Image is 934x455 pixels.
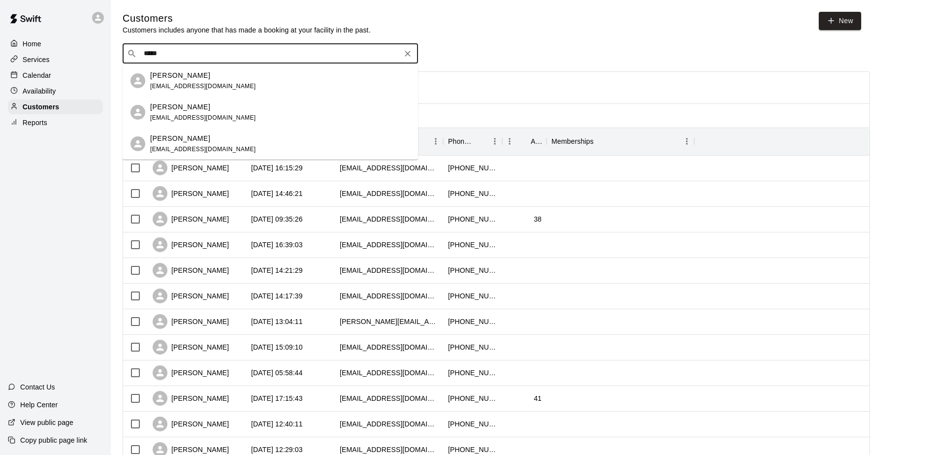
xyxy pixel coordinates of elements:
div: +18589457085 [448,240,497,250]
button: Menu [502,134,517,149]
div: 2025-09-10 05:58:44 [251,368,303,378]
a: Customers [8,99,103,114]
div: kellyr280@gmail.com [340,214,438,224]
div: brianprager@yahoo.com [340,240,438,250]
div: [PERSON_NAME] [153,417,229,431]
button: Clear [401,47,415,61]
div: 2025-09-09 12:29:03 [251,445,303,455]
p: Copy public page link [20,435,87,445]
div: Age [502,128,547,155]
div: 2025-09-11 14:21:29 [251,265,303,275]
div: adribroullon@gmail.com [340,265,438,275]
div: csayle2010@gmail.com [340,163,438,173]
div: [PERSON_NAME] [153,186,229,201]
div: Kip Concannon [130,73,145,88]
div: Memberships [547,128,694,155]
a: Home [8,36,103,51]
div: +14153424489 [448,342,497,352]
div: +14156062667 [448,265,497,275]
p: Reports [23,118,47,128]
div: Memberships [551,128,594,155]
div: 2025-09-10 15:09:10 [251,342,303,352]
div: arianadwebb@yahoo.com [340,445,438,455]
div: +18583568015 [448,445,497,455]
p: Calendar [23,70,51,80]
div: Phone Number [443,128,502,155]
div: narodny@gmail.com [340,342,438,352]
div: [PERSON_NAME] [153,289,229,303]
a: New [819,12,861,30]
div: 2025-09-12 09:35:26 [251,214,303,224]
div: Cherish Ansanelli [130,136,145,151]
div: [PERSON_NAME] [153,212,229,227]
div: 38 [534,214,542,224]
a: Calendar [8,68,103,83]
div: +14153597697 [448,419,497,429]
div: katecvitt@gmail.com [340,291,438,301]
div: +18315785604 [448,214,497,224]
div: [PERSON_NAME] [153,161,229,175]
div: [PERSON_NAME] [153,365,229,380]
div: +17022817927 [448,393,497,403]
div: [PERSON_NAME] [153,263,229,278]
button: Menu [428,134,443,149]
div: +14153852215 [448,189,497,198]
div: Search customers by name or email [123,44,418,64]
p: Home [23,39,41,49]
p: Availability [23,86,56,96]
div: 2025-09-11 16:39:03 [251,240,303,250]
p: Help Center [20,400,58,410]
button: Sort [474,134,487,148]
div: Rowan Ansanelli [130,105,145,120]
div: +13034087844 [448,291,497,301]
div: +14157863344 [448,163,497,173]
span: [EMAIL_ADDRESS][DOMAIN_NAME] [150,146,256,153]
span: [EMAIL_ADDRESS][DOMAIN_NAME] [150,114,256,121]
p: View public page [20,418,73,427]
div: ccun001@gmail.com [340,419,438,429]
div: 2025-09-11 14:17:39 [251,291,303,301]
div: 41 [534,393,542,403]
a: Services [8,52,103,67]
button: Menu [487,134,502,149]
div: 2025-09-09 17:15:43 [251,393,303,403]
span: [EMAIL_ADDRESS][DOMAIN_NAME] [150,83,256,90]
div: 2025-09-12 16:15:29 [251,163,303,173]
div: +14158197122 [448,368,497,378]
div: [PERSON_NAME] [153,314,229,329]
div: Email [335,128,443,155]
a: Reports [8,115,103,130]
h5: Customers [123,12,371,25]
button: Menu [679,134,694,149]
div: Age [531,128,542,155]
div: quirogasabrina@yahoo.com [340,393,438,403]
a: Availability [8,84,103,98]
div: [PERSON_NAME] [153,340,229,355]
div: monique.corren@gmail.com [340,317,438,326]
div: joeyg.707@gmail.com [340,368,438,378]
p: Contact Us [20,382,55,392]
p: Services [23,55,50,65]
p: [PERSON_NAME] [150,70,210,81]
div: Phone Number [448,128,474,155]
button: Sort [594,134,608,148]
div: rcivarello@gmail.com [340,189,438,198]
div: 2025-09-09 12:40:11 [251,419,303,429]
p: [PERSON_NAME] [150,133,210,144]
div: 2025-09-11 13:04:11 [251,317,303,326]
div: 2025-09-12 14:46:21 [251,189,303,198]
div: [PERSON_NAME] [153,237,229,252]
p: Customers includes anyone that has made a booking at your facility in the past. [123,25,371,35]
p: Customers [23,102,59,112]
p: [PERSON_NAME] [150,102,210,112]
div: [PERSON_NAME] [153,391,229,406]
button: Sort [517,134,531,148]
div: +16022910834 [448,317,497,326]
